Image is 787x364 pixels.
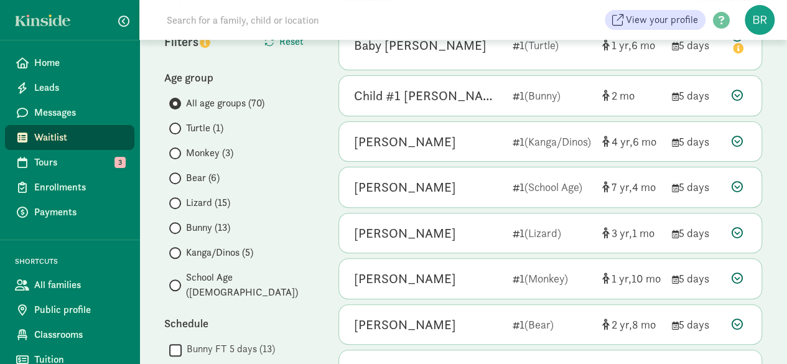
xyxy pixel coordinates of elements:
[5,175,134,200] a: Enrollments
[612,271,631,286] span: 1
[164,32,239,51] div: Filters
[602,87,662,104] div: [object Object]
[605,10,706,30] a: View your profile
[186,195,230,210] span: Lizard (15)
[725,304,787,364] iframe: Chat Widget
[5,200,134,225] a: Payments
[524,317,554,332] span: (Bear)
[524,226,561,240] span: (Lizard)
[279,34,304,49] span: Reset
[354,177,456,197] div: Lily Roate
[513,37,592,54] div: 1
[602,225,662,241] div: [object Object]
[612,134,633,149] span: 4
[524,271,568,286] span: (Monkey)
[5,322,134,347] a: Classrooms
[354,223,456,243] div: Aurelio Ortiz
[5,75,134,100] a: Leads
[612,317,632,332] span: 2
[513,270,592,287] div: 1
[513,87,592,104] div: 1
[186,245,253,260] span: Kanga/Dinos (5)
[513,316,592,333] div: 1
[632,226,654,240] span: 1
[34,155,124,170] span: Tours
[186,146,233,161] span: Monkey (3)
[34,130,124,145] span: Waitlist
[354,35,487,55] div: Baby Adkins
[513,179,592,195] div: 1
[672,87,722,104] div: 5 days
[626,12,698,27] span: View your profile
[34,105,124,120] span: Messages
[602,37,662,54] div: [object Object]
[633,134,656,149] span: 6
[5,150,134,175] a: Tours 3
[631,38,655,52] span: 6
[34,302,124,317] span: Public profile
[34,327,124,342] span: Classrooms
[34,55,124,70] span: Home
[34,180,124,195] span: Enrollments
[159,7,508,32] input: Search for a family, child or location
[524,180,582,194] span: (School Age)
[182,342,275,357] label: Bunny FT 5 days (13)
[612,88,635,103] span: 2
[602,270,662,287] div: [object Object]
[186,96,264,111] span: All age groups (70)
[254,29,314,54] button: Reset
[524,88,561,103] span: (Bunny)
[672,316,722,333] div: 5 days
[34,278,124,292] span: All families
[186,270,314,300] span: School Age ([DEMOGRAPHIC_DATA])
[602,316,662,333] div: [object Object]
[354,269,456,289] div: Milania Westerman
[186,220,230,235] span: Bunny (13)
[186,121,223,136] span: Turtle (1)
[513,133,592,150] div: 1
[164,69,314,86] div: Age group
[602,179,662,195] div: [object Object]
[632,180,656,194] span: 4
[5,100,134,125] a: Messages
[602,133,662,150] div: [object Object]
[612,226,632,240] span: 3
[186,170,220,185] span: Bear (6)
[114,157,126,168] span: 3
[672,225,722,241] div: 5 days
[672,179,722,195] div: 5 days
[34,205,124,220] span: Payments
[5,125,134,150] a: Waitlist
[672,37,722,54] div: 5 days
[5,50,134,75] a: Home
[513,225,592,241] div: 1
[34,80,124,95] span: Leads
[5,297,134,322] a: Public profile
[164,315,314,332] div: Schedule
[612,180,632,194] span: 7
[631,271,661,286] span: 10
[672,133,722,150] div: 5 days
[5,273,134,297] a: All families
[354,315,456,335] div: Kobe Gordon
[524,38,559,52] span: (Turtle)
[524,134,591,149] span: (Kanga/Dinos)
[632,317,656,332] span: 8
[354,132,456,152] div: Casey Terry
[354,86,503,106] div: Child #1 Proeber
[612,38,631,52] span: 1
[672,270,722,287] div: 5 days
